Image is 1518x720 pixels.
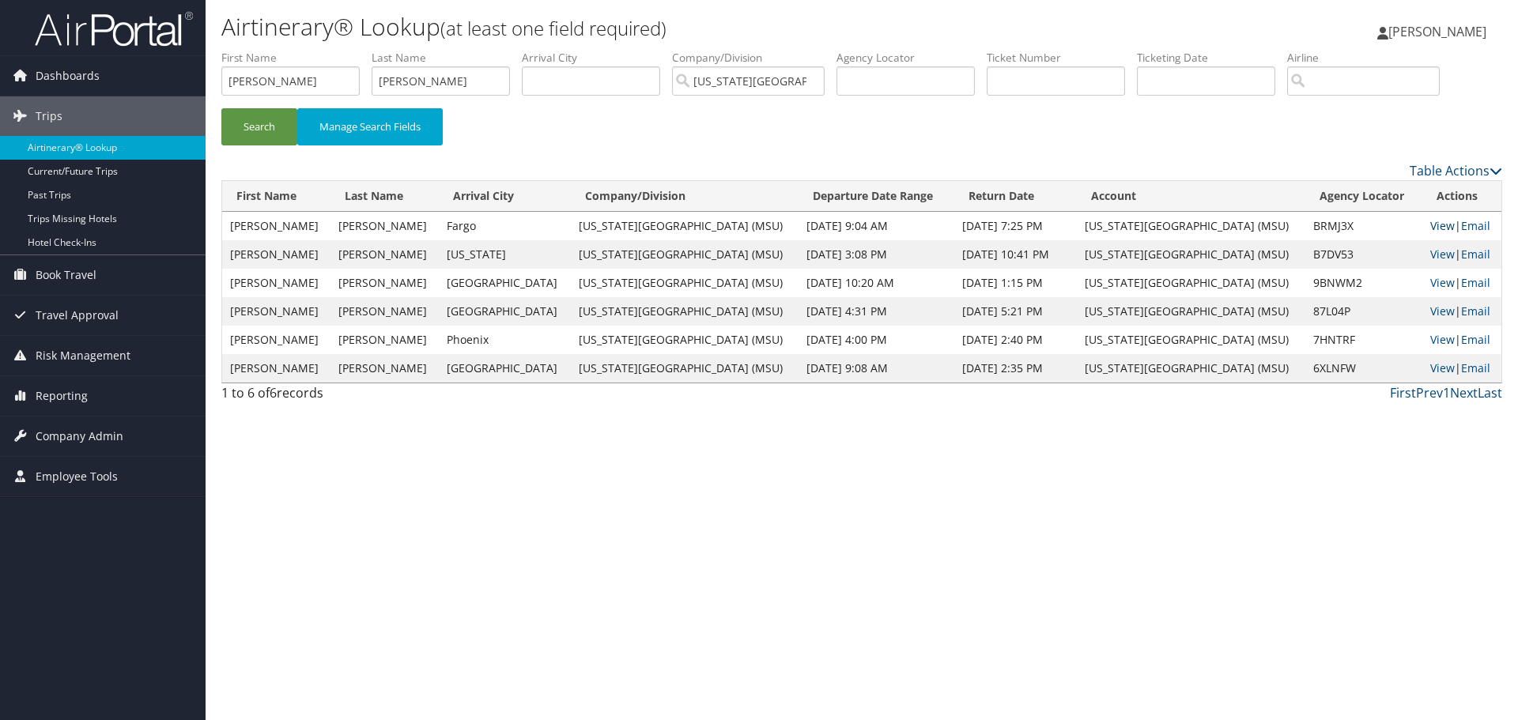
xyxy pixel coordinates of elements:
label: Arrival City [522,50,672,66]
td: [PERSON_NAME] [330,212,439,240]
td: [DATE] 2:35 PM [954,354,1077,383]
button: Manage Search Fields [297,108,443,145]
th: Company/Division [571,181,799,212]
td: Phoenix [439,326,570,354]
td: [US_STATE][GEOGRAPHIC_DATA] (MSU) [1077,240,1305,269]
td: | [1422,240,1501,269]
td: 87L04P [1305,297,1423,326]
td: [DATE] 3:08 PM [799,240,953,269]
span: Book Travel [36,255,96,295]
td: B7DV53 [1305,240,1423,269]
td: [PERSON_NAME] [330,240,439,269]
td: [DATE] 10:41 PM [954,240,1077,269]
th: Account: activate to sort column ascending [1077,181,1305,212]
label: Agency Locator [836,50,987,66]
td: [PERSON_NAME] [222,269,330,297]
label: Airline [1287,50,1452,66]
td: [PERSON_NAME] [330,354,439,383]
a: View [1430,218,1455,233]
a: Next [1450,384,1478,401]
td: [GEOGRAPHIC_DATA] [439,354,570,383]
td: [GEOGRAPHIC_DATA] [439,297,570,326]
span: Risk Management [36,336,130,375]
td: [DATE] 10:20 AM [799,269,953,297]
th: Departure Date Range: activate to sort column ascending [799,181,953,212]
td: [PERSON_NAME] [222,326,330,354]
a: Email [1461,303,1490,319]
td: Fargo [439,212,570,240]
a: Email [1461,275,1490,290]
label: First Name [221,50,372,66]
span: 6 [270,384,277,401]
td: [PERSON_NAME] [330,297,439,326]
td: | [1422,354,1501,383]
span: Company Admin [36,417,123,456]
td: [US_STATE][GEOGRAPHIC_DATA] (MSU) [1077,326,1305,354]
h1: Airtinerary® Lookup [221,10,1075,43]
td: | [1422,326,1501,354]
img: airportal-logo.png [35,10,193,47]
small: (at least one field required) [440,15,666,41]
a: View [1430,275,1455,290]
a: Table Actions [1410,162,1502,179]
span: Trips [36,96,62,136]
td: [DATE] 7:25 PM [954,212,1077,240]
a: Email [1461,332,1490,347]
td: [DATE] 4:31 PM [799,297,953,326]
td: [DATE] 5:21 PM [954,297,1077,326]
button: Search [221,108,297,145]
a: Email [1461,247,1490,262]
span: Employee Tools [36,457,118,496]
td: [PERSON_NAME] [330,326,439,354]
td: [PERSON_NAME] [222,212,330,240]
a: Last [1478,384,1502,401]
td: | [1422,297,1501,326]
td: [US_STATE][GEOGRAPHIC_DATA] (MSU) [571,240,799,269]
a: Email [1461,360,1490,375]
label: Ticket Number [987,50,1137,66]
td: [US_STATE] [439,240,570,269]
td: [DATE] 2:40 PM [954,326,1077,354]
td: [US_STATE][GEOGRAPHIC_DATA] (MSU) [1077,212,1305,240]
th: First Name: activate to sort column ascending [222,181,330,212]
span: [PERSON_NAME] [1388,23,1486,40]
td: [DATE] 4:00 PM [799,326,953,354]
td: [DATE] 1:15 PM [954,269,1077,297]
a: First [1390,384,1416,401]
td: [PERSON_NAME] [330,269,439,297]
td: [PERSON_NAME] [222,354,330,383]
td: [US_STATE][GEOGRAPHIC_DATA] (MSU) [571,354,799,383]
td: [US_STATE][GEOGRAPHIC_DATA] (MSU) [571,269,799,297]
a: Prev [1416,384,1443,401]
th: Arrival City: activate to sort column ascending [439,181,570,212]
a: View [1430,332,1455,347]
td: [DATE] 9:04 AM [799,212,953,240]
td: [US_STATE][GEOGRAPHIC_DATA] (MSU) [571,297,799,326]
span: Reporting [36,376,88,416]
td: [PERSON_NAME] [222,240,330,269]
td: [US_STATE][GEOGRAPHIC_DATA] (MSU) [571,326,799,354]
label: Ticketing Date [1137,50,1287,66]
a: View [1430,303,1455,319]
span: Travel Approval [36,296,119,335]
td: [PERSON_NAME] [222,297,330,326]
td: | [1422,269,1501,297]
td: [GEOGRAPHIC_DATA] [439,269,570,297]
label: Last Name [372,50,522,66]
a: View [1430,360,1455,375]
td: [US_STATE][GEOGRAPHIC_DATA] (MSU) [1077,269,1305,297]
div: 1 to 6 of records [221,383,524,410]
a: 1 [1443,384,1450,401]
a: [PERSON_NAME] [1377,8,1502,55]
td: [US_STATE][GEOGRAPHIC_DATA] (MSU) [1077,297,1305,326]
th: Actions [1422,181,1501,212]
td: 9BNWM2 [1305,269,1423,297]
td: 6XLNFW [1305,354,1423,383]
a: View [1430,247,1455,262]
td: [US_STATE][GEOGRAPHIC_DATA] (MSU) [1077,354,1305,383]
th: Last Name: activate to sort column ascending [330,181,439,212]
td: | [1422,212,1501,240]
th: Agency Locator: activate to sort column ascending [1305,181,1423,212]
a: Email [1461,218,1490,233]
td: [DATE] 9:08 AM [799,354,953,383]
